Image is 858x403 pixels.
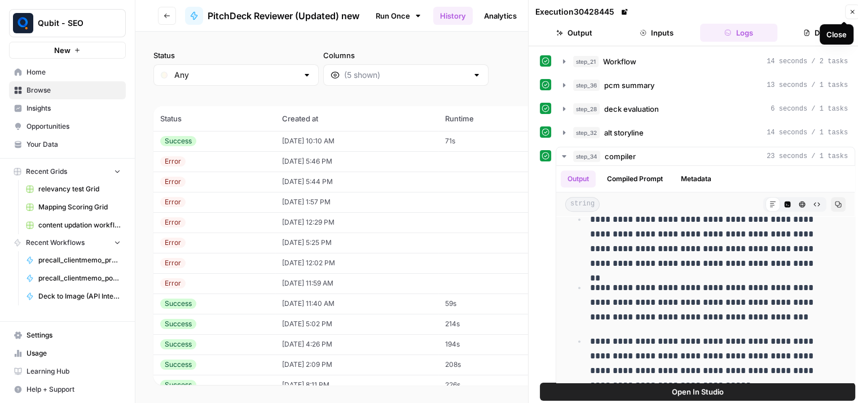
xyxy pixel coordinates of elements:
label: Status [153,50,319,61]
span: relevancy test Grid [38,184,121,194]
a: Learning Hub [9,362,126,380]
button: Inputs [618,24,696,42]
td: 214s [438,314,542,334]
a: Analytics [477,7,523,25]
td: [DATE] 12:02 PM [275,253,439,273]
span: Recent Workflows [26,238,85,248]
a: PitchDeck Reviewer (Updated) new [185,7,359,25]
a: Opportunities [9,117,126,135]
div: Success [160,380,196,390]
span: step_21 [573,56,599,67]
div: Error [160,156,186,167]
span: Recent Grids [26,167,67,177]
span: 23 seconds / 1 tasks [767,151,848,161]
a: Insights [9,99,126,117]
td: [DATE] 11:40 AM [275,294,439,314]
div: Error [160,238,186,248]
span: 6 seconds / 1 tasks [771,104,848,114]
span: Insights [27,103,121,113]
button: New [9,42,126,59]
td: [DATE] 12:29 PM [275,212,439,233]
button: 23 seconds / 1 tasks [556,147,855,165]
td: [DATE] 11:59 AM [275,273,439,294]
button: Output [535,24,613,42]
button: 14 seconds / 1 tasks [556,124,855,142]
td: 226s [438,375,542,395]
div: Error [160,197,186,207]
span: string [565,197,600,212]
th: Status [153,106,275,131]
td: 71s [438,131,542,151]
span: step_32 [573,127,600,138]
span: New [54,45,71,56]
span: precall_clientmemo_postrev_sagar [38,273,121,283]
a: precall_clientmemo_prerevenue_sagar [21,251,126,269]
span: Usage [27,348,121,358]
button: Recent Workflows [9,234,126,251]
td: [DATE] 5:02 PM [275,314,439,334]
td: [DATE] 10:10 AM [275,131,439,151]
a: Usage [9,344,126,362]
td: [DATE] 5:25 PM [275,233,439,253]
button: Help + Support [9,380,126,398]
button: Logs [700,24,778,42]
span: Opportunities [27,121,121,132]
div: Execution 30428445 [535,6,630,17]
span: step_28 [573,103,600,115]
button: Recent Grids [9,163,126,180]
span: step_34 [573,151,600,162]
div: Success [160,299,196,309]
span: Settings [27,330,121,340]
td: [DATE] 5:46 PM [275,151,439,172]
span: 14 seconds / 2 tasks [767,56,848,67]
span: Learning Hub [27,366,121,376]
td: 208s [438,354,542,375]
td: 59s [438,294,542,314]
a: relevancy test Grid [21,180,126,198]
span: deck evaluation [604,103,659,115]
button: 14 seconds / 2 tasks [556,52,855,71]
button: 6 seconds / 1 tasks [556,100,855,118]
span: PitchDeck Reviewer (Updated) new [208,9,359,23]
span: step_36 [573,80,600,91]
span: Home [27,67,121,77]
span: 14 seconds / 1 tasks [767,128,848,138]
span: 13 seconds / 1 tasks [767,80,848,90]
div: Close [826,29,847,40]
span: Workflow [603,56,636,67]
span: pcm summary [604,80,654,91]
a: Home [9,63,126,81]
button: Output [561,170,596,187]
td: [DATE] 4:26 PM [275,334,439,354]
div: Error [160,278,186,288]
span: Help + Support [27,384,121,395]
div: Success [160,339,196,349]
div: Success [160,360,196,370]
img: Qubit - SEO Logo [13,13,33,33]
div: Error [160,177,186,187]
td: [DATE] 2:09 PM [275,354,439,375]
button: Workspace: Qubit - SEO [9,9,126,37]
button: 13 seconds / 1 tasks [556,76,855,94]
input: Any [174,69,298,81]
input: (5 shown) [344,69,468,81]
span: alt storyline [604,127,644,138]
span: (20 records) [153,86,840,106]
div: Error [160,217,186,227]
span: Browse [27,85,121,95]
span: Your Data [27,139,121,150]
button: Open In Studio [540,383,855,401]
th: Runtime [438,106,542,131]
div: Success [160,136,196,146]
span: Qubit - SEO [38,17,106,29]
a: Run Once [368,6,429,25]
td: [DATE] 8:11 PM [275,375,439,395]
span: content updation workflow [38,220,121,230]
span: precall_clientmemo_prerevenue_sagar [38,255,121,265]
a: Your Data [9,135,126,154]
th: Created at [275,106,439,131]
td: 194s [438,334,542,354]
label: Columns [323,50,489,61]
button: Metadata [674,170,718,187]
span: Deck to Image (API Integration) [38,291,121,301]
